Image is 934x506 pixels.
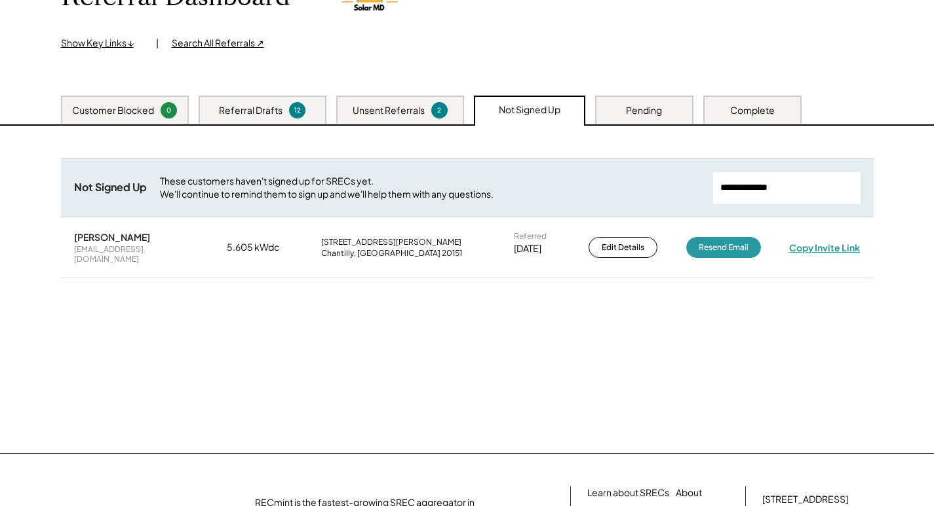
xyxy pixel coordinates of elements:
a: About [676,486,702,499]
div: Customer Blocked [72,104,154,117]
button: Resend Email [686,237,761,258]
div: [PERSON_NAME] [74,231,150,243]
button: Edit Details [589,237,657,258]
div: Not Signed Up [499,103,560,117]
div: Search All Referrals ↗ [172,37,264,50]
a: Learn about SRECs [587,486,669,499]
div: Unsent Referrals [353,104,425,117]
div: Copy Invite Link [789,242,860,253]
div: 2 [433,105,446,115]
div: [STREET_ADDRESS] [762,493,848,506]
div: Pending [626,104,662,117]
div: Referral Drafts [219,104,282,117]
div: [STREET_ADDRESS][PERSON_NAME] [321,237,461,247]
div: Show Key Links ↓ [61,37,143,50]
div: | [156,37,159,50]
div: 12 [291,105,303,115]
div: 5.605 kWdc [227,241,292,254]
div: [EMAIL_ADDRESS][DOMAIN_NAME] [74,244,199,264]
div: 0 [163,105,175,115]
div: Not Signed Up [74,181,147,194]
div: [DATE] [514,242,541,255]
div: Chantilly, [GEOGRAPHIC_DATA] 20151 [321,248,462,259]
div: Referred [514,231,547,242]
div: Complete [730,104,775,117]
div: These customers haven't signed up for SRECs yet. We'll continue to remind them to sign up and we'... [160,175,700,200]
